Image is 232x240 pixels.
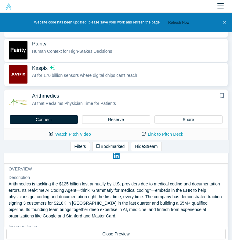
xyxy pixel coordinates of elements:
img: Alchemist Vault Logo [5,3,12,10]
iframe: Alchemist Class XL Demo Day: Vault [3,13,229,140]
p: Arithmedics is tackling the $125 billion lost annually by U.S. providers due to medical coding an... [9,181,223,219]
button: Close Preview [6,229,226,239]
button: Bookmarked [92,142,129,151]
button: HideStream [131,142,162,151]
h3: overview [9,166,215,172]
dt: Incorporated in [9,224,223,230]
button: Close [221,13,228,32]
button: Refresh Now [166,19,191,26]
button: Filters [70,142,90,151]
dt: Description [9,174,223,181]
